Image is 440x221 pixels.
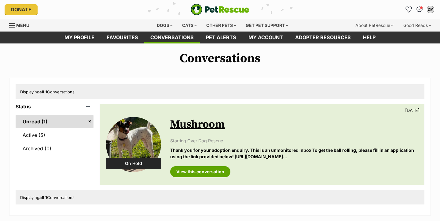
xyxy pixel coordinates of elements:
a: Favourites [404,5,413,14]
a: Unread (1) [16,115,94,128]
img: chat-41dd97257d64d25036548639549fe6c8038ab92f7586957e7f3b1b290dea8141.svg [416,6,423,13]
a: Menu [9,19,34,30]
a: PetRescue [191,4,249,15]
img: logo-e224e6f780fb5917bec1dbf3a21bbac754714ae5b6737aabdf751b685950b380.svg [191,4,249,15]
div: Cats [178,19,201,32]
img: Mushroom [106,117,161,172]
a: Donate [5,4,38,15]
a: Help [357,32,382,43]
a: View this conversation [170,166,230,177]
strong: all 1 [39,195,47,200]
a: Adopter resources [289,32,357,43]
button: My account [426,5,435,14]
p: Starting Over Dog Rescue [170,137,418,144]
a: Mushroom [170,118,225,131]
p: [DATE] [405,107,420,114]
a: Pet alerts [200,32,242,43]
a: My account [242,32,289,43]
a: Active (5) [16,129,94,141]
header: Status [16,104,94,109]
a: Favourites [101,32,144,43]
strong: all 1 [39,89,47,94]
div: On Hold [106,158,161,169]
div: Good Reads [399,19,435,32]
div: DM [427,6,434,13]
span: Displaying Conversations [20,195,75,200]
div: Dogs [152,19,177,32]
div: About PetRescue [351,19,398,32]
a: My profile [58,32,101,43]
div: Get pet support [241,19,292,32]
p: Thank you for your adoption enquiry. This is an unmonitored inbox To get the ball rolling, please... [170,147,418,160]
a: Conversations [415,5,424,14]
ul: Account quick links [404,5,435,14]
span: Menu [16,23,29,28]
a: Archived (0) [16,142,94,155]
span: Displaying Conversations [20,89,75,94]
div: Other pets [202,19,240,32]
a: conversations [144,32,200,43]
